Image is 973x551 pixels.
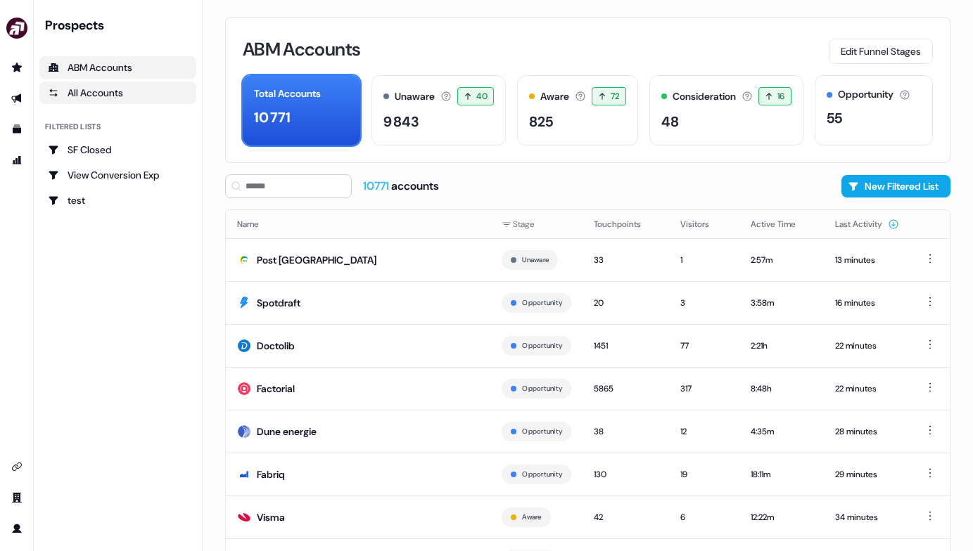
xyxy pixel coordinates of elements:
[751,253,813,267] div: 2:57m
[835,467,899,481] div: 29 minutes
[540,89,569,104] div: Aware
[777,89,785,103] span: 16
[48,86,188,100] div: All Accounts
[395,89,435,104] div: Unaware
[594,296,658,310] div: 20
[835,424,899,439] div: 28 minutes
[39,189,196,212] a: Go to test
[751,296,813,310] div: 3:58m
[835,253,899,267] div: 13 minutes
[6,149,28,171] a: Go to attribution
[594,424,658,439] div: 38
[661,111,679,132] div: 48
[522,297,562,309] button: Opportunity
[39,164,196,186] a: Go to View Conversion Exp
[39,82,196,104] a: All accounts
[6,87,28,110] a: Go to outbound experience
[751,510,813,524] div: 12:22m
[48,168,188,182] div: View Conversion Exp
[48,143,188,157] div: SF Closed
[751,467,813,481] div: 18:11m
[6,455,28,478] a: Go to integrations
[835,339,899,353] div: 22 minutes
[45,17,196,34] div: Prospects
[6,56,28,79] a: Go to prospects
[522,425,562,438] button: Opportunity
[680,467,728,481] div: 19
[751,382,813,396] div: 8:48h
[611,89,620,103] span: 72
[522,511,541,524] button: Aware
[522,382,562,395] button: Opportunity
[48,60,188,74] div: ABM Accounts
[6,118,28,141] a: Go to templates
[594,253,658,267] div: 33
[6,517,28,540] a: Go to profile
[594,212,658,237] button: Touchpoints
[594,382,658,396] div: 5865
[257,382,295,396] div: Factorial
[257,339,295,353] div: Doctolib
[751,212,813,237] button: Active Time
[680,212,726,237] button: Visitors
[529,111,553,132] div: 825
[594,339,658,353] div: 1451
[522,254,549,266] button: Unaware
[257,253,376,267] div: Post [GEOGRAPHIC_DATA]
[680,296,728,310] div: 3
[39,138,196,161] a: Go to SF Closed
[594,467,658,481] div: 130
[257,510,285,524] div: Visma
[257,424,317,439] div: Dune energie
[6,486,28,509] a: Go to team
[835,510,899,524] div: 34 minutes
[680,339,728,353] div: 77
[838,87,893,102] div: Opportunity
[383,111,419,132] div: 9 843
[680,510,728,524] div: 6
[680,424,728,439] div: 12
[522,339,562,352] button: Opportunity
[257,296,300,310] div: Spotdraft
[39,56,196,79] a: ABM Accounts
[45,121,101,133] div: Filtered lists
[502,217,571,231] div: Stage
[673,89,736,104] div: Consideration
[48,193,188,207] div: test
[226,210,490,238] th: Name
[522,468,562,481] button: Opportunity
[476,89,488,103] span: 40
[257,467,285,481] div: Fabriq
[680,382,728,396] div: 317
[829,39,933,64] button: Edit Funnel Stages
[363,179,439,194] div: accounts
[243,40,360,58] h3: ABM Accounts
[835,212,899,237] button: Last Activity
[751,424,813,439] div: 4:35m
[594,510,658,524] div: 42
[363,179,391,193] span: 10771
[680,253,728,267] div: 1
[841,175,950,197] button: New Filtered List
[835,296,899,310] div: 16 minutes
[835,382,899,396] div: 22 minutes
[254,86,321,101] div: Total Accounts
[254,107,291,128] div: 10 771
[751,339,813,353] div: 2:21h
[827,108,842,129] div: 55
